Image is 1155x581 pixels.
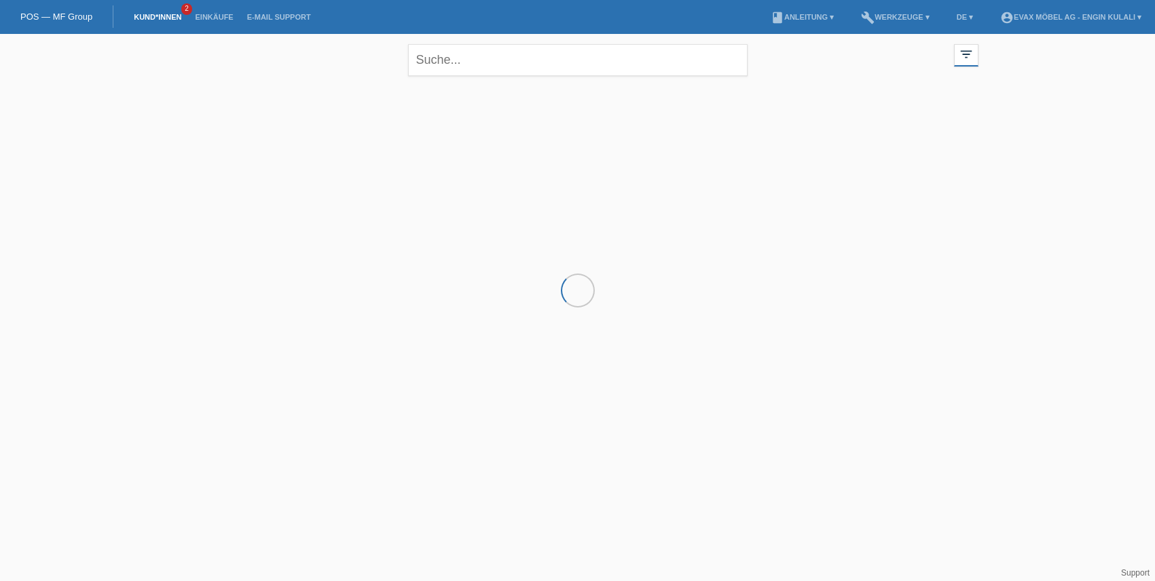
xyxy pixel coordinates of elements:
span: 2 [181,3,192,15]
i: filter_list [959,47,974,62]
a: buildWerkzeuge ▾ [854,13,936,21]
i: account_circle [1000,11,1014,24]
a: E-Mail Support [240,13,318,21]
i: book [771,11,784,24]
a: Kund*innen [127,13,188,21]
a: DE ▾ [950,13,980,21]
input: Suche... [408,44,748,76]
a: bookAnleitung ▾ [764,13,841,21]
a: Support [1121,568,1150,578]
i: build [861,11,875,24]
a: account_circleEVAX Möbel AG - Engin Kulali ▾ [993,13,1148,21]
a: POS — MF Group [20,12,92,22]
a: Einkäufe [188,13,240,21]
